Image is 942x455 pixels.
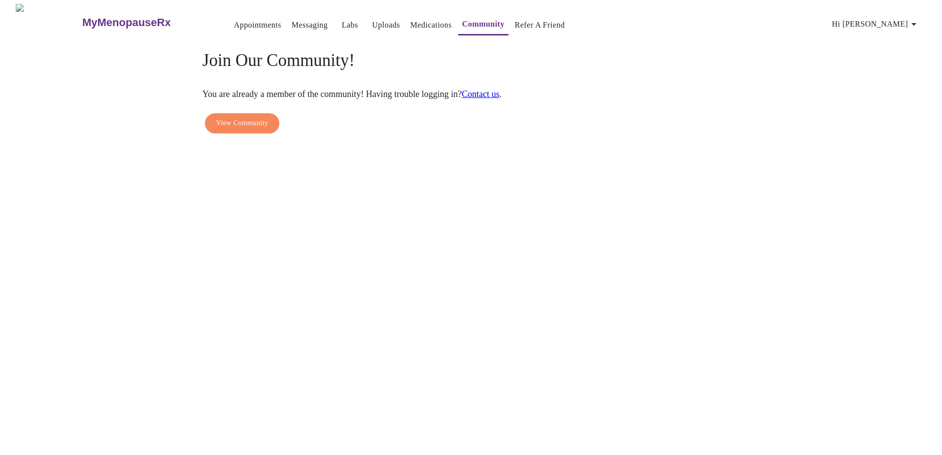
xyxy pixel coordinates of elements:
a: Appointments [234,18,281,32]
img: MyMenopauseRx Logo [16,4,81,41]
span: Hi [PERSON_NAME] [832,17,920,31]
button: Refer a Friend [511,15,569,35]
h3: MyMenopauseRx [82,16,171,29]
button: Hi [PERSON_NAME] [828,14,924,34]
a: View Community [202,118,282,127]
a: Medications [410,18,452,32]
button: Appointments [230,15,285,35]
a: Contact us [462,89,500,99]
a: Refer a Friend [515,18,565,32]
button: Community [458,14,508,35]
button: Messaging [288,15,332,35]
a: Messaging [292,18,328,32]
a: MyMenopauseRx [81,5,210,40]
h4: Join Our Community! [202,51,740,70]
button: Labs [334,15,366,35]
a: Labs [342,18,358,32]
p: You are already a member of the community! Having trouble logging in? . [202,89,740,99]
button: Uploads [368,15,404,35]
button: View Community [205,113,279,133]
a: Community [462,17,505,31]
a: Uploads [372,18,400,32]
span: View Community [216,117,268,130]
button: Medications [406,15,456,35]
